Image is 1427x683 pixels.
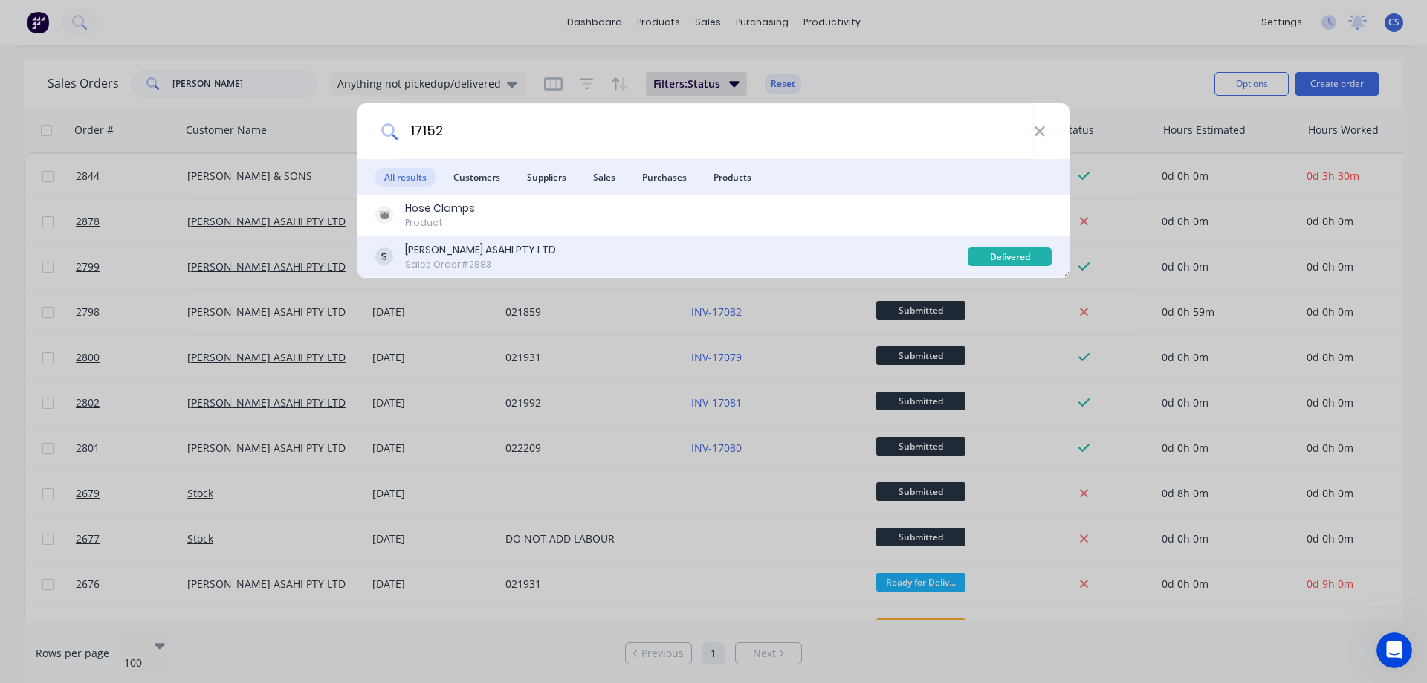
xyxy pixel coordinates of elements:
[405,201,475,216] div: Hose Clamps
[405,242,556,258] div: [PERSON_NAME] ASAHI PTY LTD
[375,168,436,187] span: All results
[405,258,556,271] div: Sales Order #2883
[518,168,575,187] span: Suppliers
[705,168,760,187] span: Products
[584,168,624,187] span: Sales
[1376,632,1412,668] iframe: Intercom live chat
[633,168,696,187] span: Purchases
[405,216,475,230] div: Product
[398,103,1034,159] input: Start typing a customer or supplier name to create a new order...
[968,247,1052,266] div: Delivered
[444,168,509,187] span: Customers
